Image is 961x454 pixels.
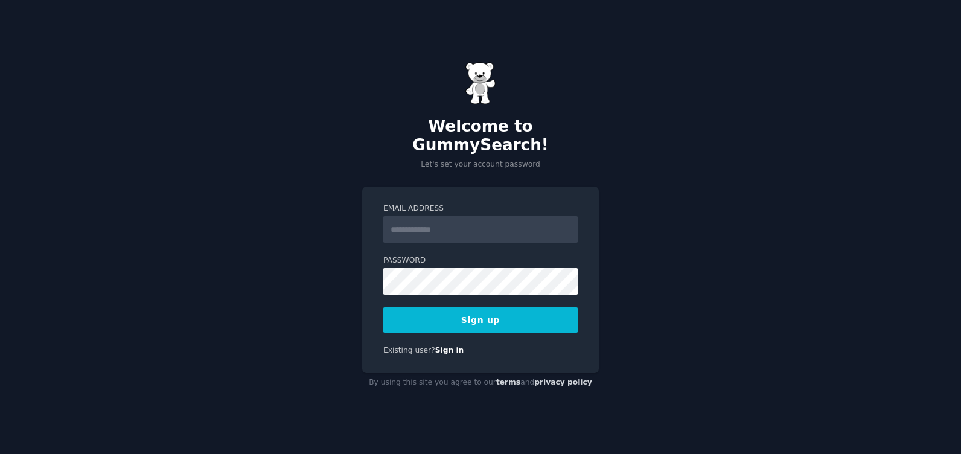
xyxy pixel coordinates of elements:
label: Password [383,255,578,266]
span: Existing user? [383,346,435,354]
p: Let's set your account password [362,159,599,170]
button: Sign up [383,307,578,333]
h2: Welcome to GummySearch! [362,117,599,155]
a: Sign in [435,346,464,354]
div: By using this site you agree to our and [362,373,599,392]
a: privacy policy [534,378,592,386]
a: terms [496,378,520,386]
img: Gummy Bear [465,62,496,104]
label: Email Address [383,203,578,214]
